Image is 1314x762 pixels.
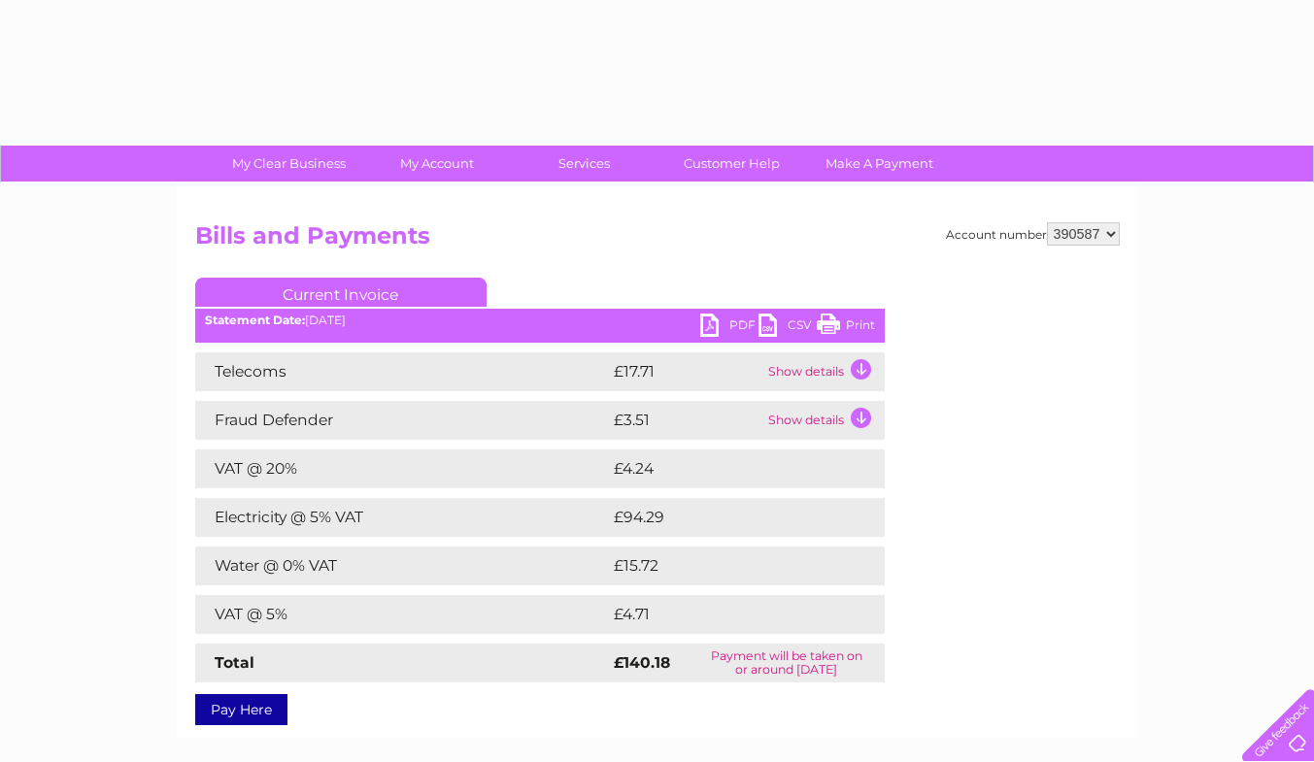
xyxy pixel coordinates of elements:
a: Services [504,146,664,182]
a: PDF [700,314,758,342]
td: Water @ 0% VAT [195,547,609,585]
td: £4.24 [609,449,839,488]
td: Electricity @ 5% VAT [195,498,609,537]
a: Print [817,314,875,342]
a: Customer Help [652,146,812,182]
td: £3.51 [609,401,763,440]
div: [DATE] [195,314,885,327]
td: VAT @ 20% [195,449,609,488]
div: Account number [946,222,1120,246]
td: Fraud Defender [195,401,609,440]
b: Statement Date: [205,313,305,327]
a: Make A Payment [799,146,960,182]
strong: £140.18 [614,653,670,672]
td: £94.29 [609,498,847,537]
td: Payment will be taken on or around [DATE] [689,644,884,682]
a: Pay Here [195,694,287,725]
td: £4.71 [609,595,836,634]
a: My Account [356,146,517,182]
td: Show details [763,352,885,391]
strong: Total [215,653,254,672]
a: CSV [758,314,817,342]
a: My Clear Business [209,146,369,182]
td: VAT @ 5% [195,595,609,634]
td: Telecoms [195,352,609,391]
a: Current Invoice [195,278,487,307]
td: £15.72 [609,547,843,585]
td: Show details [763,401,885,440]
td: £17.71 [609,352,763,391]
h2: Bills and Payments [195,222,1120,259]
